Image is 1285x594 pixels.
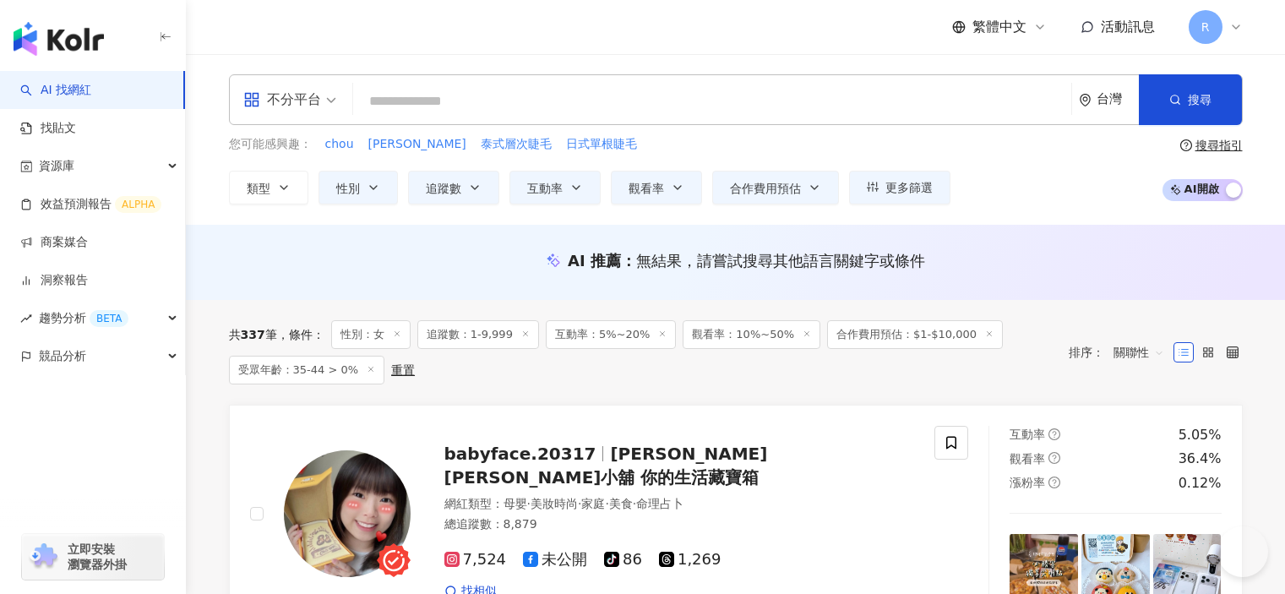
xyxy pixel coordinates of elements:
[1010,452,1045,466] span: 觀看率
[408,171,499,204] button: 追蹤數
[368,135,467,154] button: [PERSON_NAME]
[683,320,820,349] span: 觀看率：10%~50%
[527,497,531,510] span: ·
[1048,477,1060,488] span: question-circle
[20,313,32,324] span: rise
[444,551,507,569] span: 7,524
[1010,428,1045,441] span: 互動率
[1188,93,1211,106] span: 搜尋
[20,272,88,289] a: 洞察報告
[712,171,839,204] button: 合作費用預估
[39,299,128,337] span: 趨勢分析
[885,181,933,194] span: 更多篩選
[243,91,260,108] span: appstore
[39,147,74,185] span: 資源庫
[417,320,539,349] span: 追蹤數：1-9,999
[1113,339,1164,366] span: 關聯性
[1217,526,1268,577] iframe: Help Scout Beacon - Open
[243,86,321,113] div: 不分平台
[368,136,466,153] span: [PERSON_NAME]
[444,444,596,464] span: babyface.20317
[568,250,925,271] div: AI 推薦 ：
[229,171,308,204] button: 類型
[604,551,642,569] span: 86
[247,182,270,195] span: 類型
[336,182,360,195] span: 性別
[1048,452,1060,464] span: question-circle
[1180,139,1192,151] span: question-circle
[20,120,76,137] a: 找貼文
[324,135,355,154] button: chou
[1069,339,1173,366] div: 排序：
[14,22,104,56] img: logo
[827,320,1003,349] span: 合作費用預估：$1-$10,000
[90,310,128,327] div: BETA
[229,356,385,384] span: 受眾年齡：35-44 > 0%
[444,516,915,533] div: 總追蹤數 ： 8,879
[531,497,578,510] span: 美妝時尚
[523,551,587,569] span: 未公開
[636,252,925,270] span: 無結果，請嘗試搜尋其他語言關鍵字或條件
[20,196,161,213] a: 效益預測報告ALPHA
[444,496,915,513] div: 網紅類型 ：
[527,182,563,195] span: 互動率
[20,82,91,99] a: searchAI 找網紅
[284,450,411,577] img: KOL Avatar
[565,135,638,154] button: 日式單根睫毛
[972,18,1026,36] span: 繁體中文
[849,171,950,204] button: 更多篩選
[391,363,415,377] div: 重置
[277,328,324,341] span: 條件 ：
[1179,474,1222,493] div: 0.12%
[229,136,312,153] span: 您可能感興趣：
[39,337,86,375] span: 競品分析
[629,182,664,195] span: 觀看率
[325,136,354,153] span: chou
[509,171,601,204] button: 互動率
[27,543,60,570] img: chrome extension
[1101,19,1155,35] span: 活動訊息
[546,320,676,349] span: 互動率：5%~20%
[611,171,702,204] button: 觀看率
[331,320,411,349] span: 性別：女
[20,234,88,251] a: 商案媒合
[730,182,801,195] span: 合作費用預估
[1079,94,1092,106] span: environment
[636,497,683,510] span: 命理占卜
[504,497,527,510] span: 母嬰
[1179,450,1222,468] div: 36.4%
[1139,74,1242,125] button: 搜尋
[1179,426,1222,444] div: 5.05%
[319,171,398,204] button: 性別
[633,497,636,510] span: ·
[22,534,164,580] a: chrome extension立即安裝 瀏覽器外掛
[444,444,768,488] span: [PERSON_NAME] [PERSON_NAME]小舖 你的生活藏寶箱
[1201,18,1210,36] span: R
[1048,428,1060,440] span: question-circle
[566,136,637,153] span: 日式單根睫毛
[581,497,605,510] span: 家庭
[605,497,608,510] span: ·
[1195,139,1243,152] div: 搜尋指引
[480,135,553,154] button: 泰式層次睫毛
[241,328,265,341] span: 337
[578,497,581,510] span: ·
[481,136,552,153] span: 泰式層次睫毛
[426,182,461,195] span: 追蹤數
[659,551,721,569] span: 1,269
[68,542,127,572] span: 立即安裝 瀏覽器外掛
[1010,476,1045,489] span: 漲粉率
[229,328,277,341] div: 共 筆
[1097,92,1139,106] div: 台灣
[609,497,633,510] span: 美食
